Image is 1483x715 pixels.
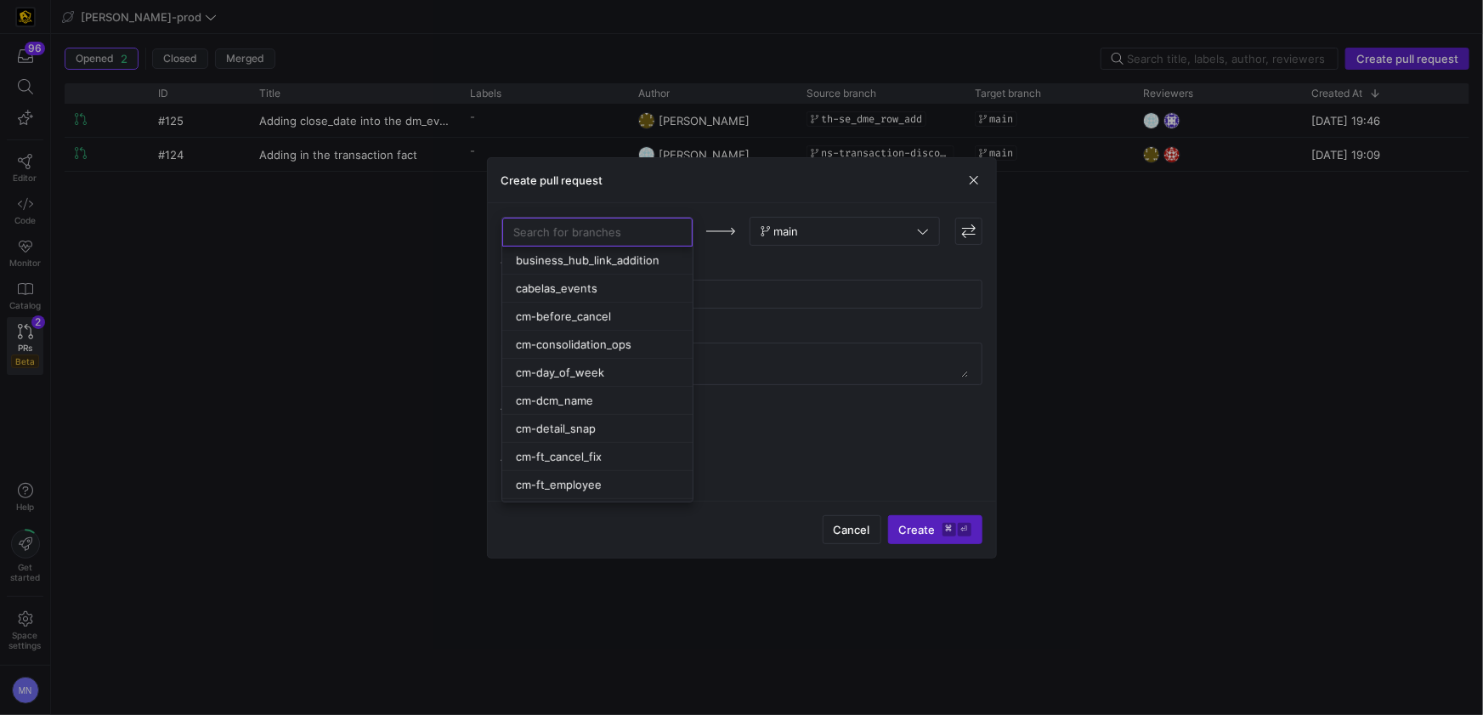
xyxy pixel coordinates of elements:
span: cm-dcm_name [516,394,593,407]
span: cm-day_of_week [516,366,604,379]
input: Search for branches [513,225,682,239]
span: cm-detail_snap [516,422,596,435]
span: cm-ft_cancel_fix [516,450,602,463]
span: business_hub_link_addition [516,253,659,267]
span: cm-consolidation_ops [516,338,631,351]
span: cm-before_cancel [516,309,611,323]
span: cm-ft_employee [516,478,602,491]
span: cabelas_events [516,281,597,295]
